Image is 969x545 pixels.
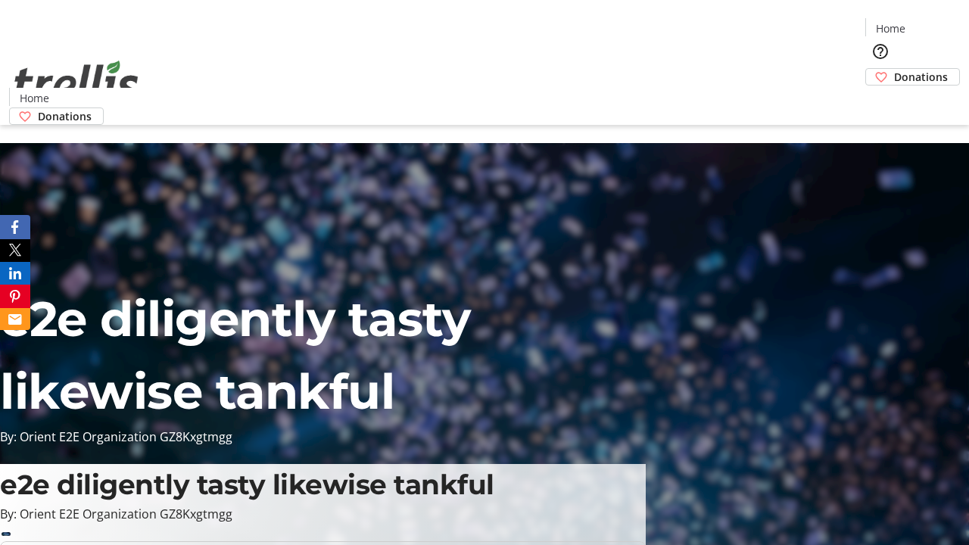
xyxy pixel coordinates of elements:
[10,90,58,106] a: Home
[876,20,905,36] span: Home
[20,90,49,106] span: Home
[9,107,104,125] a: Donations
[865,68,960,86] a: Donations
[865,36,896,67] button: Help
[9,44,144,120] img: Orient E2E Organization GZ8Kxgtmgg's Logo
[894,69,948,85] span: Donations
[38,108,92,124] span: Donations
[866,20,914,36] a: Home
[865,86,896,116] button: Cart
